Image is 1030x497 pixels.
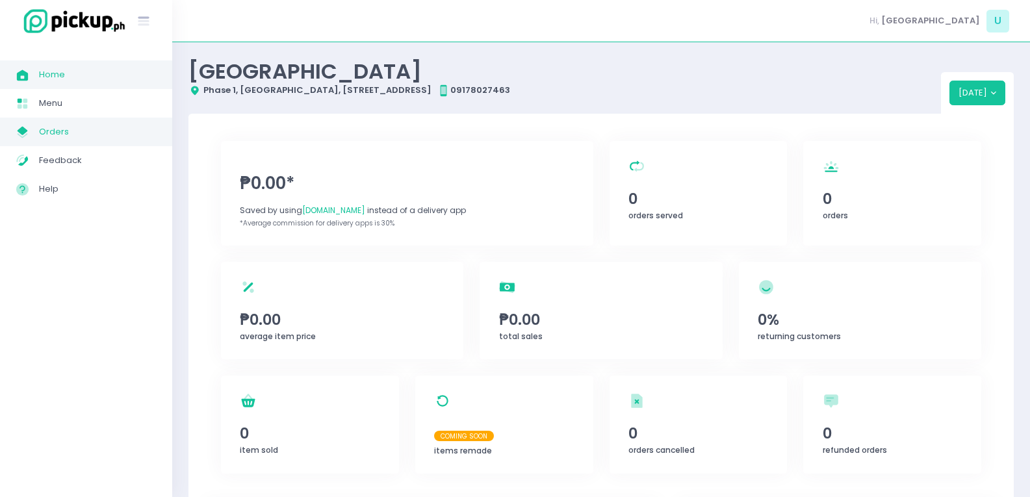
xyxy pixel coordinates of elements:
[240,309,444,331] span: ₱0.00
[240,171,574,196] span: ₱0.00*
[628,422,768,444] span: 0
[499,331,543,342] span: total sales
[188,84,941,97] div: Phase 1, [GEOGRAPHIC_DATA], [STREET_ADDRESS] 09178027463
[823,210,848,221] span: orders
[39,95,156,112] span: Menu
[823,422,962,444] span: 0
[221,262,463,359] a: ₱0.00average item price
[39,152,156,169] span: Feedback
[499,309,704,331] span: ₱0.00
[949,81,1006,105] button: [DATE]
[803,376,981,474] a: 0refunded orders
[240,331,316,342] span: average item price
[803,141,981,246] a: 0orders
[610,141,788,246] a: 0orders served
[758,331,841,342] span: returning customers
[434,445,492,456] span: items remade
[628,444,695,455] span: orders cancelled
[221,376,399,474] a: 0item sold
[758,309,962,331] span: 0%
[628,210,683,221] span: orders served
[823,444,887,455] span: refunded orders
[480,262,722,359] a: ₱0.00total sales
[302,205,365,216] span: [DOMAIN_NAME]
[434,431,494,441] span: Coming Soon
[881,14,980,27] span: [GEOGRAPHIC_DATA]
[823,188,962,210] span: 0
[986,10,1009,32] span: U
[739,262,981,359] a: 0%returning customers
[628,188,768,210] span: 0
[188,58,941,84] div: [GEOGRAPHIC_DATA]
[39,123,156,140] span: Orders
[240,444,278,455] span: item sold
[39,181,156,198] span: Help
[39,66,156,83] span: Home
[869,14,879,27] span: Hi,
[610,376,788,474] a: 0orders cancelled
[240,205,574,216] div: Saved by using instead of a delivery app
[240,218,394,228] span: *Average commission for delivery apps is 30%
[16,7,127,35] img: logo
[240,422,380,444] span: 0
